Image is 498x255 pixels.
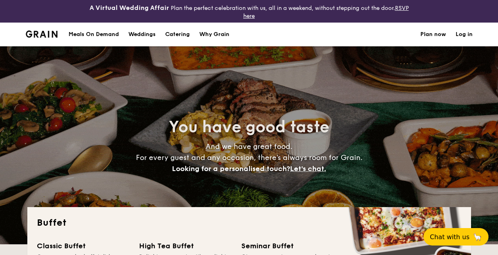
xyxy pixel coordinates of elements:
button: Chat with us🦙 [424,228,488,245]
a: Weddings [124,23,160,46]
h4: A Virtual Wedding Affair [90,3,169,13]
span: Let's chat. [290,164,326,173]
div: Plan the perfect celebration with us, all in a weekend, without stepping out the door. [83,3,415,19]
div: Seminar Buffet [241,240,334,251]
a: Log in [456,23,473,46]
img: Grain [26,30,58,38]
span: 🦙 [473,232,482,242]
div: Classic Buffet [37,240,130,251]
a: Logotype [26,30,58,38]
a: Catering [160,23,195,46]
h1: Catering [165,23,190,46]
div: Meals On Demand [69,23,119,46]
h2: Buffet [37,217,462,229]
a: Meals On Demand [64,23,124,46]
div: Weddings [128,23,156,46]
div: High Tea Buffet [139,240,232,251]
div: Why Grain [199,23,229,46]
a: Plan now [420,23,446,46]
span: Chat with us [430,233,469,241]
a: Why Grain [195,23,234,46]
